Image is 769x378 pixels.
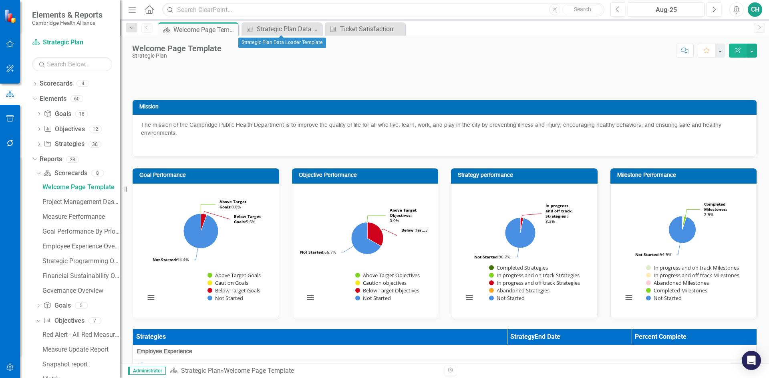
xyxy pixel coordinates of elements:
[42,287,120,294] div: Governance Overview
[458,172,594,178] h3: Strategy performance
[40,270,120,282] a: Financial Sustainability Overview
[40,196,120,208] a: Project Management Dashboard
[748,2,762,17] button: CH
[704,201,727,217] text: 2.9%
[668,216,696,243] path: Not Started, 131.
[390,207,417,218] tspan: Above Target Objectives:
[40,181,120,194] a: Welcome Page Template
[153,257,189,262] text: 94.4%
[207,279,248,286] button: Show Caution Goals
[141,190,269,310] svg: Interactive chart
[619,190,749,310] div: Chart. Highcharts interactive chart.
[42,198,120,206] div: Project Management Dashboard
[401,227,425,233] tspan: Below Tar…
[340,24,403,34] div: Ticket Satisfaction
[42,184,120,191] div: Welcome Page Template
[44,110,71,119] a: Goals
[489,264,548,271] button: Show Completed Strategies
[181,367,221,374] a: Strategic Plan
[133,345,757,360] td: Double-Click to Edit
[355,279,407,286] button: Show Caution objectives
[630,5,702,15] div: Aug-25
[137,362,147,372] img: No Information
[42,243,120,250] div: Employee Experience Overview
[4,8,19,24] img: ClearPoint Strategy
[219,199,247,210] text: 0.0%
[153,257,177,262] tspan: Not Started:
[646,279,709,286] button: Show Abandoned Milestones
[44,125,85,134] a: Objectives
[546,203,572,219] tspan: In progress and off track Strategies :
[207,287,261,294] button: Show Below Target Goals
[459,190,587,310] svg: Interactive chart
[646,294,681,302] button: Show Not Started
[40,284,120,297] a: Governance Overview
[355,287,420,294] button: Show Below Target Objectives
[75,110,88,117] div: 18
[139,172,275,178] h3: Goal Performance
[505,218,535,248] path: Not Started, 29.
[646,272,739,279] button: Show In progress and off track Milestones
[89,317,101,324] div: 7
[89,141,101,148] div: 30
[43,316,84,326] a: Objectives
[355,294,391,302] button: Show Not Started
[234,214,261,224] tspan: Below Target Goals:
[355,272,421,279] button: Show Above Target Objectives
[40,225,120,238] a: Goal Performance By Priority Area
[76,80,89,87] div: 4
[42,346,120,353] div: Measure Update Report
[623,292,634,303] button: View chart menu, Chart
[89,126,102,132] div: 12
[173,25,236,35] div: Welcome Page Template
[234,214,261,224] text: 5.6%
[32,10,103,20] span: Elements & Reports
[66,156,79,163] div: 28
[635,252,671,257] text: 94.9%
[44,140,84,149] a: Strategies
[40,210,120,223] a: Measure Performance
[635,252,660,257] tspan: Not Started:
[32,20,103,26] small: Cambridge Health Alliance
[32,38,112,47] a: Strategic Plan
[628,2,705,17] button: Aug-25
[327,24,403,34] a: Ticket Satisfaction
[367,222,383,246] path: Below Target Objectives, 4.
[489,279,580,286] button: Show In progress and off track Strategies
[546,203,572,224] text: 3.3%
[459,190,589,310] div: Chart. Highcharts interactive chart.
[40,328,120,341] a: Red Alert - All Red Measures
[617,172,753,178] h3: Milestone Performance
[390,207,417,223] text: 0.0%
[42,213,120,220] div: Measure Performance
[137,348,752,356] span: Employee Experience
[207,272,261,279] button: Show Above Target Goals
[562,4,602,15] button: Search
[238,38,326,48] div: Strategic Plan Data Loader Template
[42,331,120,338] div: Red Alert - All Red Measures
[574,6,591,12] span: Search
[40,343,120,356] a: Measure Update Report
[183,214,218,248] path: Not Started, 17.
[40,155,62,164] a: Reports
[145,292,157,303] button: View chart menu, Chart
[40,79,72,88] a: Scorecards
[646,264,739,271] button: Show In progress and on track Milestones
[489,272,580,279] button: Show In progress and on track Strategies
[91,170,104,177] div: 8
[40,240,120,253] a: Employee Experience Overview
[162,3,604,17] input: Search ClearPoint...
[489,294,524,302] button: Show Not Started
[351,222,380,254] path: Not Started, 8.
[42,258,120,265] div: Strategic Programming Overview
[128,367,166,375] span: Administrator
[300,190,428,310] svg: Interactive chart
[305,292,316,303] button: View chart menu, Chart
[40,255,120,268] a: Strategic Programming Overview
[224,367,294,374] div: Welcome Page Template
[40,94,66,104] a: Elements
[464,292,475,303] button: View chart menu, Chart
[300,249,324,255] tspan: Not Started:
[139,104,753,110] h3: Mission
